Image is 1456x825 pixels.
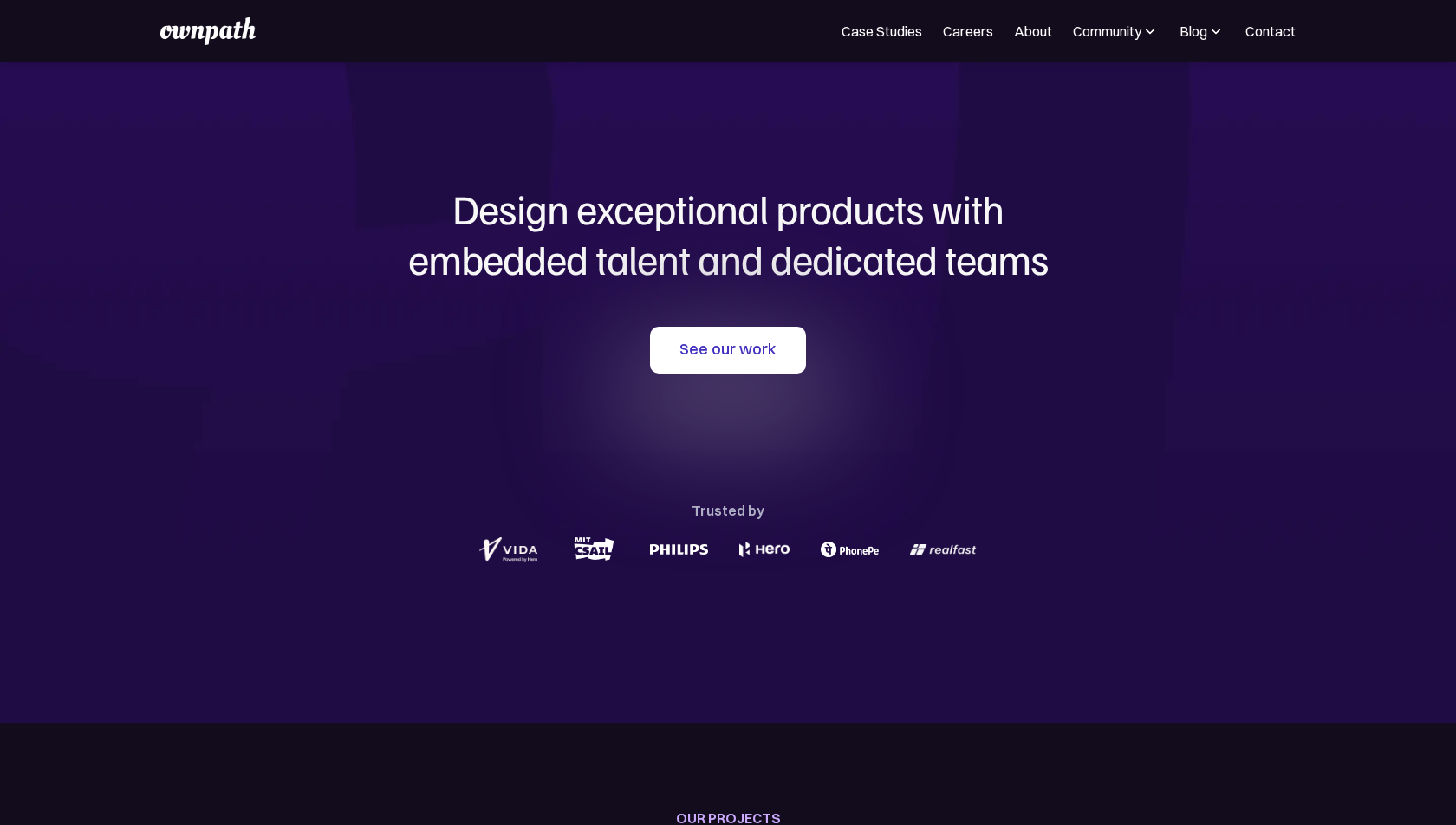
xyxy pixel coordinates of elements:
[650,327,806,374] a: See our work
[312,184,1144,283] h1: Design exceptional products with embedded talent and dedicated teams
[692,498,764,523] div: Trusted by
[1180,21,1225,42] div: Blog
[842,21,922,42] a: Case Studies
[1245,21,1296,42] a: Contact
[943,21,993,42] a: Careers
[1073,21,1141,42] div: Community
[1180,21,1207,42] div: Blog
[1014,21,1052,42] a: About
[1073,21,1159,42] div: Community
